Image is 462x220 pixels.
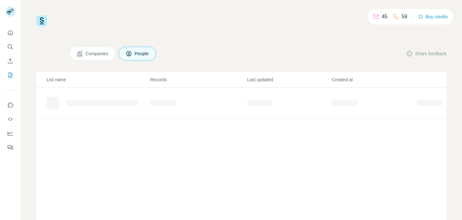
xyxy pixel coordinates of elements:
p: Records [150,76,246,83]
p: 45 [382,13,387,21]
button: Search [5,41,15,53]
p: Last updated [247,76,331,83]
span: People [135,50,149,57]
button: Use Surfe API [5,113,15,125]
button: Dashboard [5,128,15,139]
span: Companies [85,50,109,57]
p: 59 [402,13,407,21]
p: List name [47,76,149,83]
button: Use Surfe on LinkedIn [5,99,15,111]
button: Buy credits [418,12,448,21]
button: Quick start [5,27,15,39]
button: My lists [5,69,15,81]
button: Enrich CSV [5,55,15,67]
img: Surfe Logo [36,15,47,26]
button: Share feedback [406,50,447,57]
h4: My lists [36,48,62,59]
p: Created at [332,76,416,83]
button: Feedback [5,142,15,153]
